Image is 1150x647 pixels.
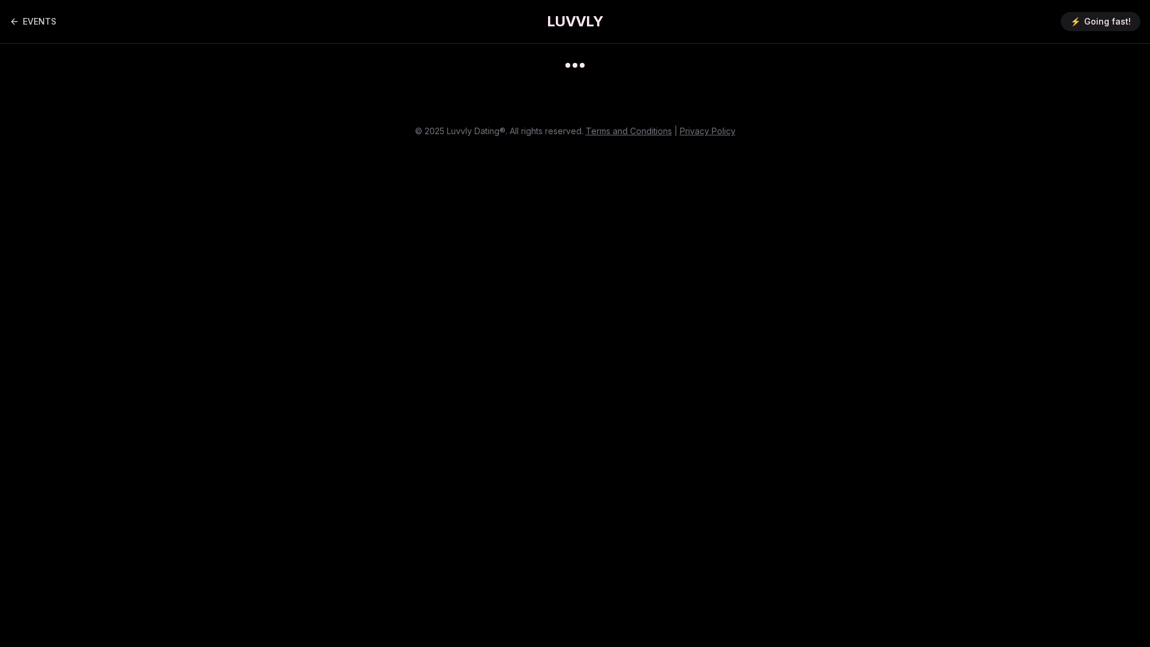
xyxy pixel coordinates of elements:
[1084,16,1131,28] span: Going fast!
[10,10,56,34] a: Back to events
[1070,16,1081,28] span: ⚡️
[680,126,736,136] a: Privacy Policy
[547,12,603,31] a: LUVVLY
[586,126,672,136] a: Terms and Conditions
[674,126,677,136] span: |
